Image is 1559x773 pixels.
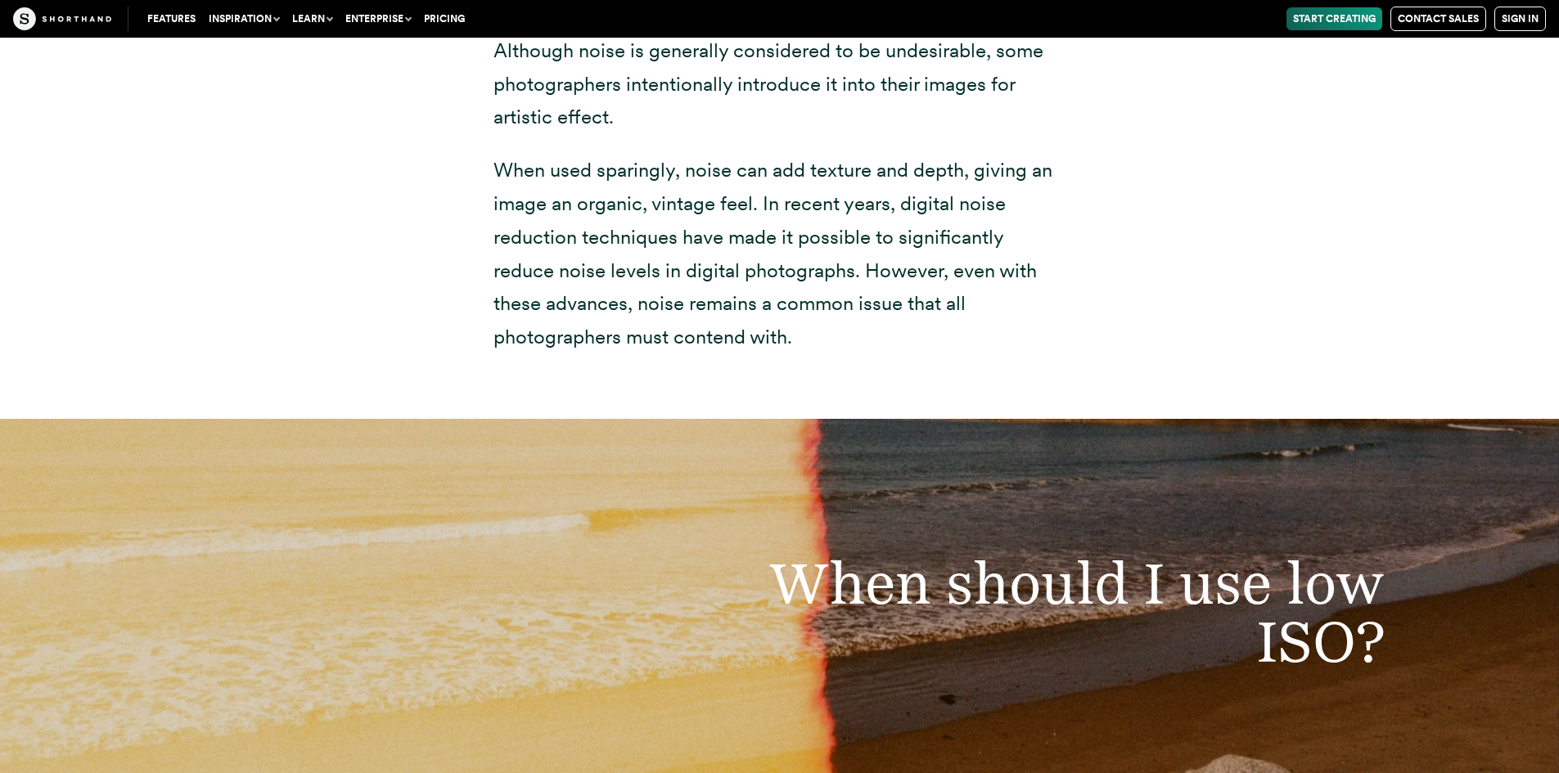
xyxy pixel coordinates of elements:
[339,7,417,30] button: Enterprise
[1286,7,1382,30] a: Start Creating
[674,554,1418,671] h2: When should I use low ISO?
[202,7,286,30] button: Inspiration
[141,7,202,30] a: Features
[493,154,1066,354] p: When used sparingly, noise can add texture and depth, giving an image an organic, vintage feel. I...
[1390,7,1486,31] a: Contact Sales
[493,34,1066,134] p: Although noise is generally considered to be undesirable, some photographers intentionally introd...
[13,7,111,30] img: The Craft
[417,7,471,30] a: Pricing
[1494,7,1546,31] a: Sign in
[286,7,339,30] button: Learn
